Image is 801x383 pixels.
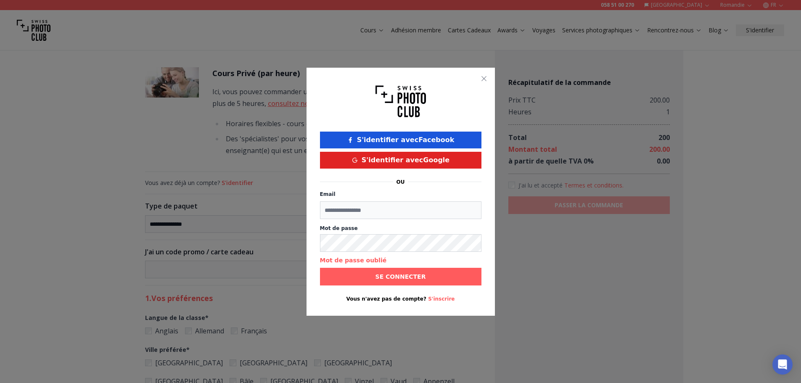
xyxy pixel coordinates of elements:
button: Mot de passe oublié [320,256,387,264]
button: S'identifier avecGoogle [320,152,481,169]
p: Vous n'avez pas de compte? [320,296,481,302]
b: Se connecter [375,272,426,281]
p: ou [397,179,405,185]
label: Mot de passe [320,225,481,232]
button: S'inscrire [428,296,455,302]
img: Swiss photo club [375,81,426,122]
button: Se connecter [320,268,481,285]
button: S'identifier avecFacebook [320,132,481,148]
label: Email [320,191,336,197]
